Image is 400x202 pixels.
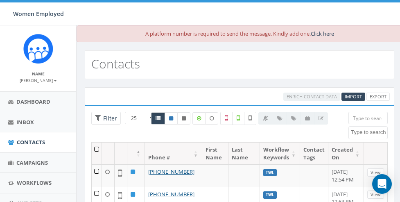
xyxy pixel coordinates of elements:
th: Workflow Keywords: activate to sort column ascending [260,143,300,164]
span: Women Employed [13,10,64,18]
label: TWL [263,191,277,199]
small: Name [32,71,45,77]
span: Campaigns [16,159,48,166]
span: Inbox [16,118,34,126]
span: CSV files only [345,93,362,100]
div: Open Intercom Messenger [372,174,392,194]
th: Last Name [228,143,260,164]
span: Filter [101,114,117,122]
i: This phone number is unsubscribed and has opted-out of all texts. [182,116,186,121]
a: Click here [311,30,334,37]
a: [PHONE_NUMBER] [148,191,194,198]
img: Rally_Platform_Icon.png [23,34,54,64]
input: Type to search [348,112,388,124]
span: Advance Filter [91,112,121,125]
th: First Name [202,143,228,164]
span: Dashboard [16,98,50,105]
label: Data Enriched [192,112,206,125]
span: Contacts [17,138,45,146]
th: Contact Tags [300,143,328,164]
a: View [367,168,384,177]
a: Import [341,93,365,101]
label: Validated [232,112,244,125]
small: [PERSON_NAME] [20,77,57,83]
a: Active [165,112,178,125]
span: Workflows [17,179,52,186]
h2: Contacts [91,57,140,70]
a: View [367,191,384,199]
a: Export [366,93,390,101]
label: Data not Enriched [205,112,218,125]
a: All contacts [151,112,165,125]
label: Not a Mobile [220,112,233,125]
textarea: Search [351,129,387,136]
a: [PERSON_NAME] [20,76,57,84]
a: [PHONE_NUMBER] [148,168,194,175]
a: Opted Out [177,112,190,125]
th: Created On: activate to sort column ascending [328,143,364,164]
td: [DATE] 12:54 PM [328,164,364,186]
label: Not Validated [244,112,256,125]
span: Import [345,93,362,100]
label: TWL [263,169,277,177]
th: Phone #: activate to sort column ascending [145,143,202,164]
i: This phone number is subscribed and will receive texts. [169,116,173,121]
